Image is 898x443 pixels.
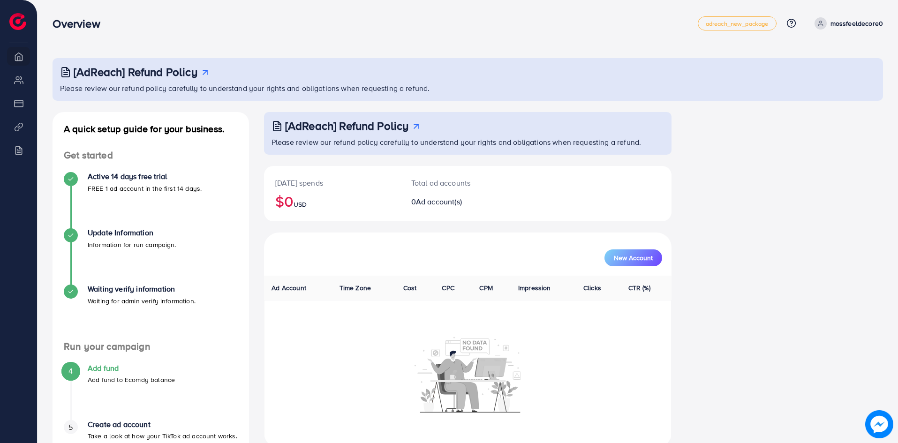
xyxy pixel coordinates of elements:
p: [DATE] spends [275,177,389,188]
span: 4 [68,366,73,376]
p: mossfeeldecore0 [830,18,883,29]
span: CPC [442,283,454,293]
p: Please review our refund policy carefully to understand your rights and obligations when requesti... [60,83,877,94]
h4: Active 14 days free trial [88,172,202,181]
h4: Create ad account [88,420,237,429]
span: 5 [68,422,73,433]
h2: 0 [411,197,491,206]
h3: [AdReach] Refund Policy [285,119,409,133]
p: FREE 1 ad account in the first 14 days. [88,183,202,194]
li: Active 14 days free trial [53,172,249,228]
a: mossfeeldecore0 [811,17,883,30]
span: Impression [518,283,551,293]
span: adreach_new_package [706,21,769,27]
h3: [AdReach] Refund Policy [74,65,197,79]
img: image [865,410,893,438]
span: USD [294,200,307,209]
h4: Update Information [88,228,176,237]
p: Information for run campaign. [88,239,176,250]
button: New Account [604,249,662,266]
span: Cost [403,283,417,293]
img: logo [9,13,26,30]
p: Add fund to Ecomdy balance [88,374,175,385]
h4: A quick setup guide for your business. [53,123,249,135]
p: Total ad accounts [411,177,491,188]
li: Add fund [53,364,249,420]
li: Update Information [53,228,249,285]
h4: Add fund [88,364,175,373]
span: Ad account(s) [416,196,462,207]
h4: Waiting verify information [88,285,196,293]
span: CPM [479,283,492,293]
span: CTR (%) [628,283,650,293]
span: New Account [614,255,653,261]
p: Take a look at how your TikTok ad account works. [88,430,237,442]
li: Waiting verify information [53,285,249,341]
span: Time Zone [340,283,371,293]
h3: Overview [53,17,107,30]
p: Waiting for admin verify information. [88,295,196,307]
p: Please review our refund policy carefully to understand your rights and obligations when requesti... [272,136,666,148]
h4: Run your campaign [53,341,249,353]
h4: Get started [53,150,249,161]
img: No account [415,336,521,413]
span: Clicks [583,283,601,293]
h2: $0 [275,192,389,210]
a: adreach_new_package [698,16,777,30]
span: Ad Account [272,283,306,293]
